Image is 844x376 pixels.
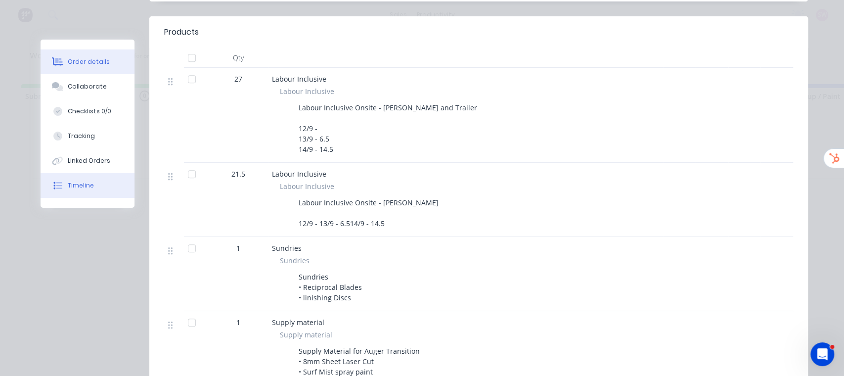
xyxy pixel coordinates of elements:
[236,317,240,328] span: 1
[41,173,134,198] button: Timeline
[68,156,110,165] div: Linked Orders
[68,107,111,116] div: Checklists 0/0
[810,342,834,366] iframe: Intercom live chat
[295,100,481,156] div: Labour Inclusive Onsite - [PERSON_NAME] and Trailer 12/9 - 13/9 - 6.5 14/9 - 14.5
[280,86,334,96] span: Labour Inclusive
[272,169,326,179] span: Labour Inclusive
[41,74,134,99] button: Collaborate
[41,148,134,173] button: Linked Orders
[295,195,443,231] div: Labour Inclusive Onsite - [PERSON_NAME] 12/9 - 13/9 - 6.514/9 - 14.5
[68,132,95,141] div: Tracking
[209,48,268,68] div: Qty
[164,26,199,38] div: Products
[280,255,310,266] span: Sundries
[41,124,134,148] button: Tracking
[236,243,240,253] span: 1
[68,82,107,91] div: Collaborate
[295,270,366,305] div: Sundries • Reciprocal Blades • linishing Discs
[68,181,94,190] div: Timeline
[68,57,110,66] div: Order details
[272,318,324,327] span: Supply material
[272,74,326,84] span: Labour Inclusive
[41,49,134,74] button: Order details
[41,99,134,124] button: Checklists 0/0
[234,74,242,84] span: 27
[231,169,245,179] span: 21.5
[272,243,302,253] span: Sundries
[280,181,334,191] span: Labour Inclusive
[280,329,332,340] span: Supply material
